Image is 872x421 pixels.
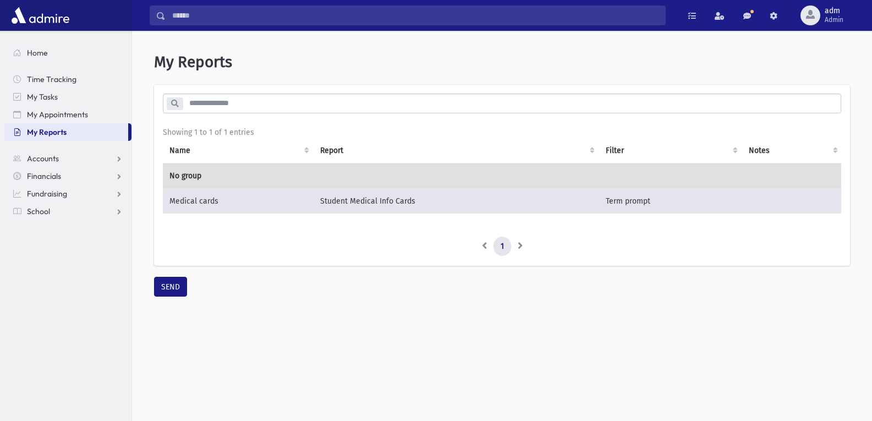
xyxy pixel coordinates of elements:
a: My Tasks [4,88,131,106]
th: Filter : activate to sort column ascending [599,138,742,163]
a: Financials [4,167,131,185]
span: Time Tracking [27,74,76,84]
span: School [27,206,50,216]
button: SEND [154,277,187,297]
div: Showing 1 to 1 of 1 entries [163,127,841,138]
a: School [4,203,131,220]
a: Home [4,44,131,62]
a: My Appointments [4,106,131,123]
td: Student Medical Info Cards [314,188,599,214]
a: 1 [493,237,511,256]
span: My Reports [154,53,232,71]
a: My Reports [4,123,128,141]
span: My Reports [27,127,67,137]
th: Name: activate to sort column ascending [163,138,314,163]
a: Time Tracking [4,70,131,88]
td: Term prompt [599,188,742,214]
a: Fundraising [4,185,131,203]
span: Accounts [27,154,59,163]
input: Search [166,6,665,25]
td: Medical cards [163,188,314,214]
img: AdmirePro [9,4,72,26]
span: adm [825,7,843,15]
th: Report: activate to sort column ascending [314,138,599,163]
span: My Appointments [27,110,88,119]
span: Home [27,48,48,58]
td: No group [163,163,842,188]
span: Financials [27,171,61,181]
span: Fundraising [27,189,67,199]
a: Accounts [4,150,131,167]
span: Admin [825,15,843,24]
th: Notes : activate to sort column ascending [742,138,842,163]
span: My Tasks [27,92,58,102]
